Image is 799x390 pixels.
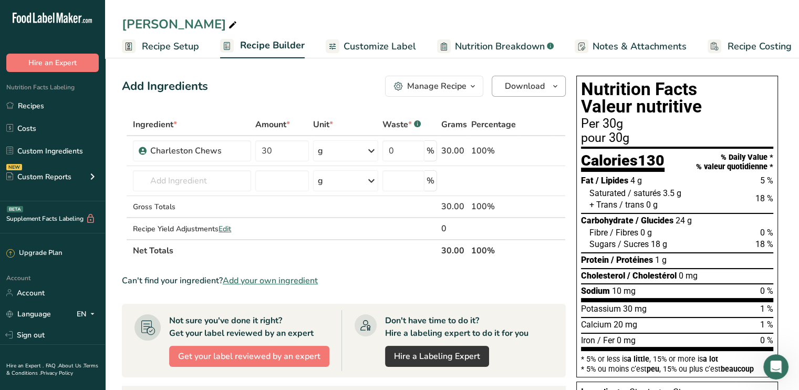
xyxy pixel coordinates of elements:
span: + Trans [589,200,617,210]
div: g [318,145,323,157]
span: Iron [581,335,595,345]
a: Recipe Costing [708,35,792,58]
span: Edit [219,224,231,234]
div: 30.00 [441,145,467,157]
span: Add your own ingredient [223,274,318,287]
span: / trans [619,200,644,210]
span: / saturés [628,188,661,198]
th: 100% [469,239,518,261]
span: / Cholestérol [627,271,677,281]
span: Download [505,80,545,93]
div: Don't have time to do it? Hire a labeling expert to do it for you [385,314,528,340]
th: 30.00 [439,239,469,261]
button: Get your label reviewed by an expert [169,346,329,367]
div: Recipe Yield Adjustments [133,223,251,234]
span: 18 g [651,239,667,249]
span: Saturated [589,188,626,198]
div: Can't find your ingredient? [122,274,566,287]
span: 3.5 g [663,188,681,198]
span: Fat [581,176,594,186]
span: 0 g [640,228,652,238]
span: / Fibres [610,228,638,238]
div: g [318,175,323,187]
span: Recipe Costing [728,39,792,54]
div: EN [77,307,99,320]
div: Gross Totals [133,201,251,212]
span: Ingredient [133,118,177,131]
span: 1 % [760,304,773,314]
span: 0 g [646,200,658,210]
div: Calories [581,153,665,172]
iframe: Intercom live chat [763,354,788,379]
div: [PERSON_NAME] [122,15,239,34]
button: Download [492,76,566,97]
div: 30.00 [441,200,467,213]
div: Not sure you've done it right? Get your label reviewed by an expert [169,314,314,340]
span: Fibre [589,228,608,238]
span: Carbohydrate [581,215,634,225]
span: Nutrition Breakdown [455,39,545,54]
span: 0 % [760,228,773,238]
span: 20 mg [614,320,637,330]
span: 0 mg [679,271,698,281]
div: Waste [382,118,421,131]
div: * 5% ou moins c’est , 15% ou plus c’est [581,365,773,373]
span: Potassium [581,304,621,314]
span: / Lipides [596,176,628,186]
span: Unit [313,118,333,131]
h1: Nutrition Facts Valeur nutritive [581,80,773,116]
div: Custom Reports [6,171,71,182]
a: Customize Label [326,35,416,58]
span: Recipe Builder [240,38,305,53]
a: Terms & Conditions . [6,362,98,377]
span: 30 mg [623,304,647,314]
span: a little [627,355,649,363]
span: Notes & Attachments [593,39,687,54]
span: Grams [441,118,467,131]
button: Hire an Expert [6,54,99,72]
span: beaucoup [721,365,754,373]
span: Calcium [581,320,611,330]
span: / Glucides [636,215,673,225]
a: Language [6,305,51,323]
input: Add Ingredient [133,170,251,191]
a: Recipe Setup [122,35,199,58]
span: Recipe Setup [142,39,199,54]
div: 100% [471,200,516,213]
a: Privacy Policy [40,370,73,377]
div: Manage Recipe [407,80,466,93]
a: Hire a Labeling Expert [385,346,489,367]
section: * 5% or less is , 15% or more is [581,351,773,373]
span: 24 g [676,215,692,225]
div: Upgrade Plan [6,248,62,259]
a: Nutrition Breakdown [437,35,554,58]
span: Sugars [589,239,616,249]
span: Get your label reviewed by an expert [178,350,320,363]
span: 130 [638,151,665,169]
div: 100% [471,145,516,157]
span: 4 g [630,176,642,186]
span: 0 % [760,335,773,345]
span: 10 mg [612,286,636,296]
div: BETA [7,206,23,212]
a: Hire an Expert . [6,362,44,370]
span: 0 mg [617,335,636,345]
span: Protein [581,255,609,265]
div: % Daily Value * % valeur quotidienne * [696,153,773,171]
span: 18 % [755,193,773,203]
span: 0 % [760,286,773,296]
span: Sodium [581,286,610,296]
span: Amount [255,118,290,131]
span: 1 % [760,320,773,330]
button: Manage Recipe [385,76,483,97]
a: FAQ . [46,362,58,370]
span: / Sucres [618,239,649,249]
span: / Protéines [611,255,653,265]
span: 1 g [655,255,667,265]
span: Percentage [471,118,516,131]
a: About Us . [58,362,84,370]
span: peu [647,365,659,373]
span: a lot [703,355,718,363]
span: 18 % [755,239,773,249]
span: Cholesterol [581,271,625,281]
